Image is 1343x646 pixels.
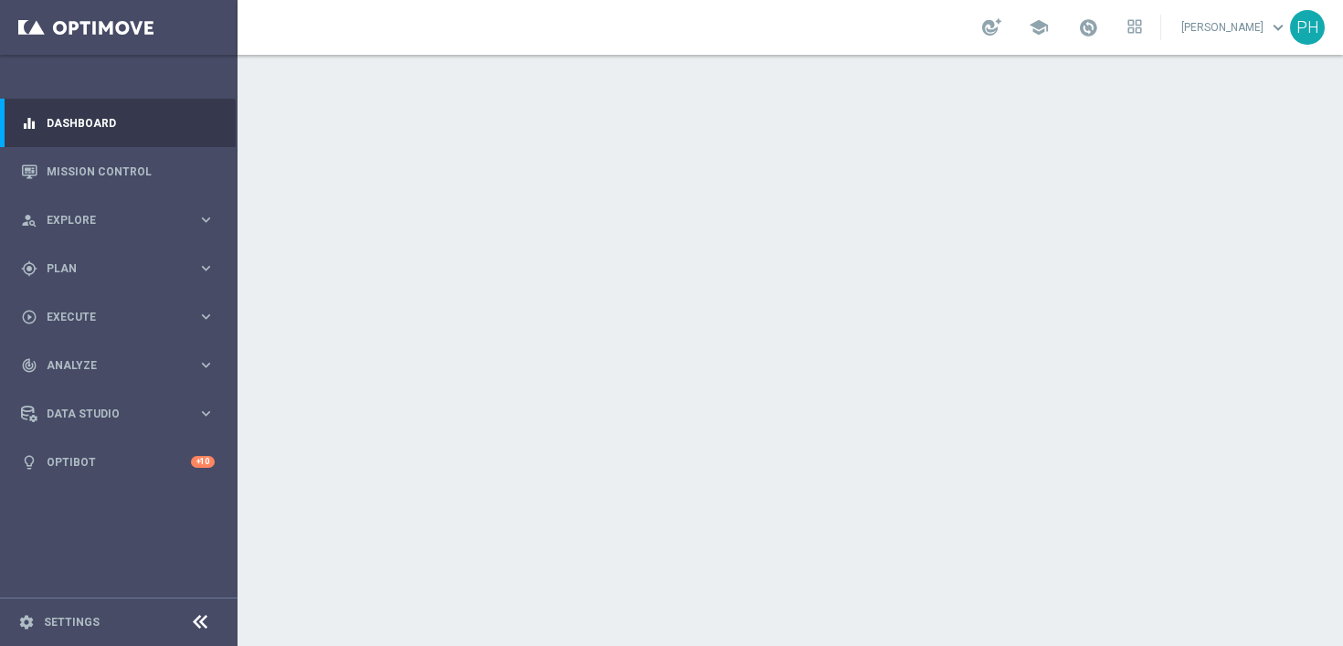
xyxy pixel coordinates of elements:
[191,456,215,468] div: +10
[197,308,215,325] i: keyboard_arrow_right
[47,99,215,147] a: Dashboard
[21,357,197,374] div: Analyze
[21,309,37,325] i: play_circle_outline
[197,356,215,374] i: keyboard_arrow_right
[47,215,197,226] span: Explore
[20,213,216,228] button: person_search Explore keyboard_arrow_right
[21,406,197,422] div: Data Studio
[1029,17,1049,37] span: school
[47,438,191,486] a: Optibot
[47,147,215,196] a: Mission Control
[20,310,216,324] button: play_circle_outline Execute keyboard_arrow_right
[21,212,37,228] i: person_search
[197,211,215,228] i: keyboard_arrow_right
[47,312,197,323] span: Execute
[197,259,215,277] i: keyboard_arrow_right
[21,115,37,132] i: equalizer
[18,614,35,630] i: settings
[20,116,216,131] button: equalizer Dashboard
[197,405,215,422] i: keyboard_arrow_right
[21,309,197,325] div: Execute
[21,454,37,471] i: lightbulb
[21,260,37,277] i: gps_fixed
[47,263,197,274] span: Plan
[21,212,197,228] div: Explore
[21,357,37,374] i: track_changes
[47,360,197,371] span: Analyze
[1268,17,1288,37] span: keyboard_arrow_down
[47,408,197,419] span: Data Studio
[21,99,215,147] div: Dashboard
[21,438,215,486] div: Optibot
[20,358,216,373] button: track_changes Analyze keyboard_arrow_right
[20,407,216,421] button: Data Studio keyboard_arrow_right
[1179,14,1290,41] a: [PERSON_NAME]keyboard_arrow_down
[21,147,215,196] div: Mission Control
[1290,10,1325,45] div: PH
[20,261,216,276] button: gps_fixed Plan keyboard_arrow_right
[20,164,216,179] button: Mission Control
[21,260,197,277] div: Plan
[20,455,216,470] button: lightbulb Optibot +10
[44,617,100,628] a: Settings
